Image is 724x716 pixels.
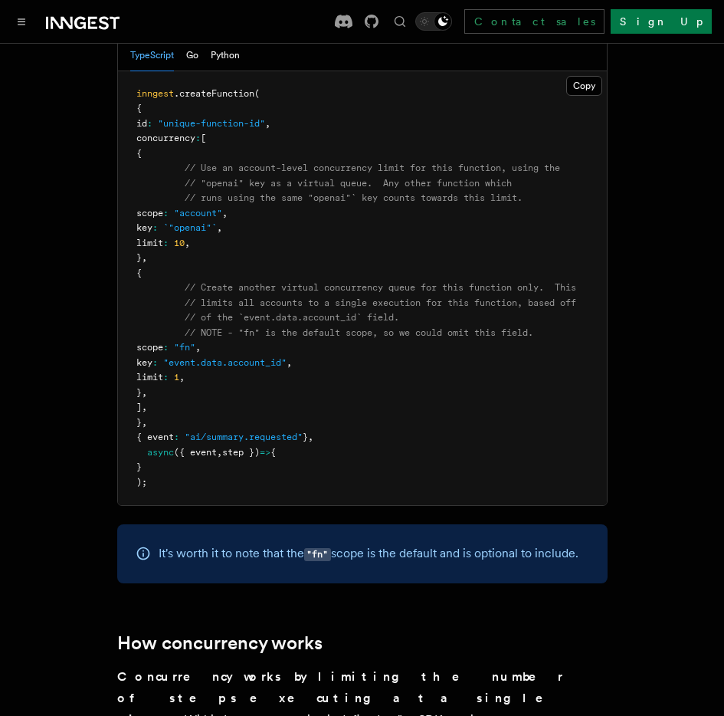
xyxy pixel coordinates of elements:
span: } [136,417,142,428]
span: : [163,238,169,248]
span: , [217,222,222,233]
span: limit [136,372,163,383]
button: Copy [566,76,602,96]
span: scope [136,208,163,218]
span: , [308,432,313,442]
span: } [303,432,308,442]
span: : [163,372,169,383]
span: ( [254,88,260,99]
span: , [142,417,147,428]
span: { [136,148,142,159]
span: ({ event [174,447,217,458]
span: // NOTE - "fn" is the default scope, so we could omit this field. [185,327,533,338]
a: Sign Up [611,9,712,34]
span: ); [136,477,147,488]
span: } [136,387,142,398]
span: , [195,342,201,353]
span: { event [136,432,174,442]
span: , [185,238,190,248]
button: Toggle dark mode [415,12,452,31]
span: step }) [222,447,260,458]
span: , [142,387,147,398]
span: [ [201,133,206,143]
span: , [142,252,147,263]
span: , [287,357,292,368]
span: { [136,103,142,113]
code: "fn" [304,548,331,561]
span: "event.data.account_id" [163,357,287,368]
span: : [163,342,169,353]
span: inngest [136,88,174,99]
span: `"openai"` [163,222,217,233]
span: } [136,461,142,472]
span: 1 [174,372,179,383]
button: Go [186,40,198,71]
span: .createFunction [174,88,254,99]
span: ] [136,402,142,412]
span: // "openai" key as a virtual queue. Any other function which [185,178,512,189]
span: : [147,118,152,129]
span: : [174,432,179,442]
span: , [142,402,147,412]
span: { [270,447,276,458]
button: TypeScript [130,40,174,71]
span: // Use an account-level concurrency limit for this function, using the [185,163,560,173]
span: async [147,447,174,458]
p: It's worth it to note that the scope is the default and is optional to include. [159,543,578,565]
span: // runs using the same "openai"` key counts towards this limit. [185,192,523,203]
button: Python [211,40,240,71]
span: concurrency [136,133,195,143]
span: scope [136,342,163,353]
span: , [217,447,222,458]
span: { [136,268,142,278]
span: "unique-function-id" [158,118,265,129]
span: // limits all accounts to a single execution for this function, based off [185,297,576,308]
span: "fn" [174,342,195,353]
span: , [222,208,228,218]
span: "account" [174,208,222,218]
span: 10 [174,238,185,248]
span: } [136,252,142,263]
span: : [152,222,158,233]
span: // of the `event.data.account_id` field. [185,312,399,323]
span: , [179,372,185,383]
span: => [260,447,270,458]
span: , [265,118,270,129]
span: key [136,222,152,233]
button: Toggle navigation [12,12,31,31]
span: "ai/summary.requested" [185,432,303,442]
span: : [152,357,158,368]
a: How concurrency works [117,632,323,654]
span: limit [136,238,163,248]
button: Find something... [391,12,409,31]
a: Contact sales [464,9,604,34]
span: key [136,357,152,368]
span: // Create another virtual concurrency queue for this function only. This [185,282,576,293]
span: id [136,118,147,129]
span: : [163,208,169,218]
span: : [195,133,201,143]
